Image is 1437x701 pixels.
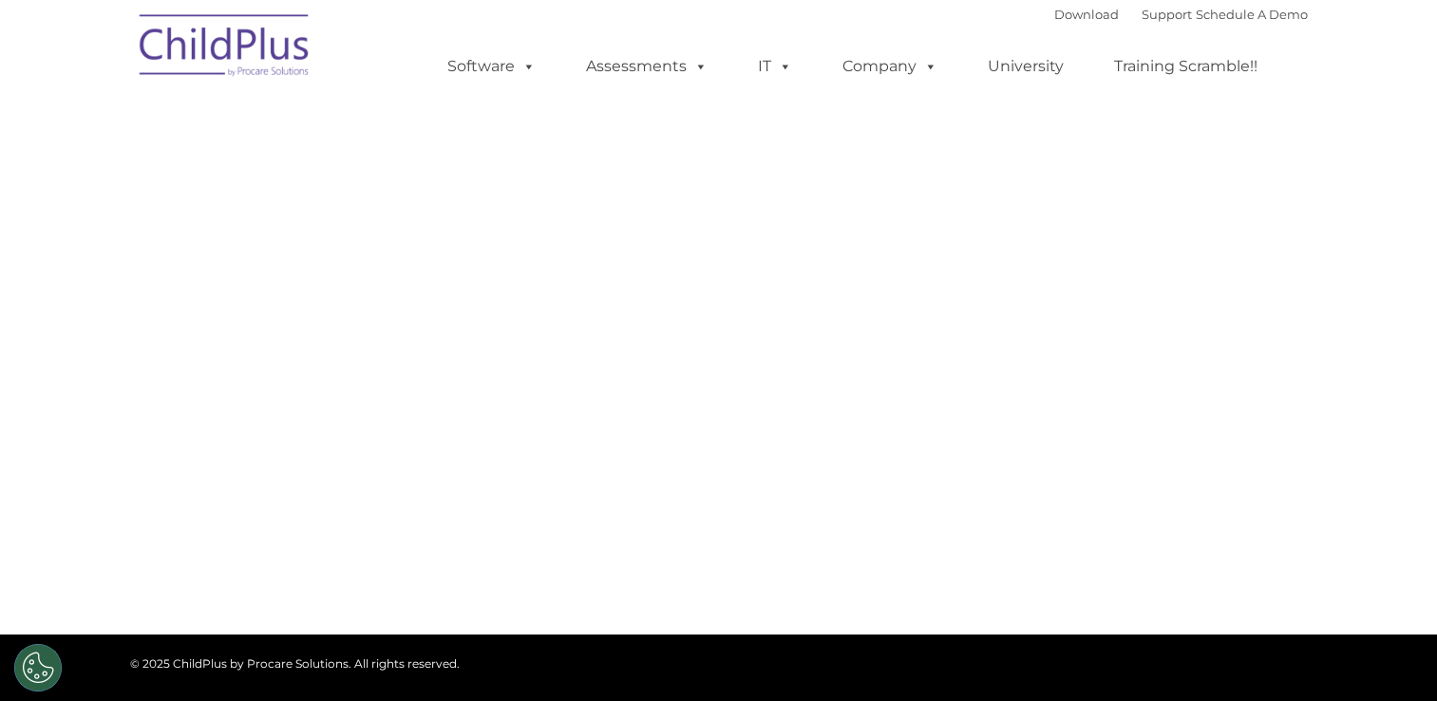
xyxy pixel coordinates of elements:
[1054,7,1308,22] font: |
[130,1,320,96] img: ChildPlus by Procare Solutions
[1142,7,1192,22] a: Support
[1095,47,1276,85] a: Training Scramble!!
[567,47,727,85] a: Assessments
[739,47,811,85] a: IT
[14,644,62,692] button: Cookies Settings
[1054,7,1119,22] a: Download
[428,47,555,85] a: Software
[130,656,460,671] span: © 2025 ChildPlus by Procare Solutions. All rights reserved.
[823,47,956,85] a: Company
[969,47,1083,85] a: University
[1196,7,1308,22] a: Schedule A Demo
